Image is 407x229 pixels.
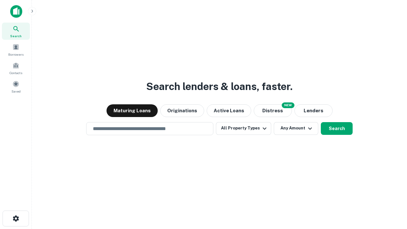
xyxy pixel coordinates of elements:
a: Borrowers [2,41,30,58]
button: Maturing Loans [107,104,158,117]
button: Lenders [294,104,333,117]
button: Originations [160,104,204,117]
button: Search distressed loans with lien and other non-mortgage details. [254,104,292,117]
h3: Search lenders & loans, faster. [146,79,293,94]
button: Active Loans [207,104,251,117]
span: Contacts [10,70,22,75]
span: Saved [11,89,21,94]
span: Search [10,33,22,38]
a: Contacts [2,59,30,77]
div: NEW [282,102,294,108]
span: Borrowers [8,52,24,57]
button: Search [321,122,353,135]
a: Search [2,23,30,40]
a: Saved [2,78,30,95]
button: All Property Types [216,122,271,135]
button: Any Amount [274,122,318,135]
img: capitalize-icon.png [10,5,22,18]
iframe: Chat Widget [375,178,407,209]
